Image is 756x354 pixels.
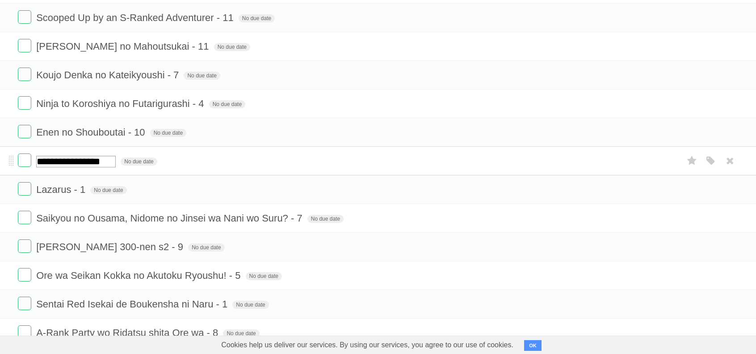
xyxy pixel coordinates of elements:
[214,43,250,51] span: No due date
[524,340,542,351] button: OK
[18,182,31,196] label: Done
[36,241,185,252] span: [PERSON_NAME] 300-nen s2 - 9
[18,39,31,52] label: Done
[121,158,157,166] span: No due date
[18,96,31,110] label: Done
[212,336,522,354] span: Cookies help us deliver our services. By using our services, you agree to our use of cookies.
[36,98,206,109] span: Ninja to Koroshiya no Futarigurashi - 4
[18,68,31,81] label: Done
[36,127,147,138] span: Enen no Shouboutai - 10
[18,125,31,138] label: Done
[184,72,220,80] span: No due date
[18,268,31,281] label: Done
[36,327,220,338] span: A-Rank Party wo Ridatsu shita Ore wa - 8
[307,215,344,223] span: No due date
[36,270,243,281] span: Ore wa Seikan Kokka no Akutoku Ryoushu! - 5
[223,329,259,337] span: No due date
[36,12,236,23] span: Scooped Up by an S-Ranked Adventurer - 11
[188,243,224,252] span: No due date
[18,10,31,24] label: Done
[232,301,269,309] span: No due date
[18,154,31,167] label: Done
[18,239,31,253] label: Done
[209,100,245,108] span: No due date
[18,297,31,310] label: Done
[36,299,230,310] span: Sentai Red Isekai de Boukensha ni Naru - 1
[36,184,88,195] span: Lazarus - 1
[18,211,31,224] label: Done
[246,272,282,280] span: No due date
[684,154,701,168] label: Star task
[150,129,186,137] span: No due date
[90,186,126,194] span: No due date
[36,41,211,52] span: [PERSON_NAME] no Mahoutsukai - 11
[18,325,31,339] label: Done
[36,213,305,224] span: Saikyou no Ousama, Nidome no Jinsei wa Nani wo Suru? - 7
[239,14,275,22] span: No due date
[36,69,181,81] span: Koujo Denka no Kateikyoushi - 7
